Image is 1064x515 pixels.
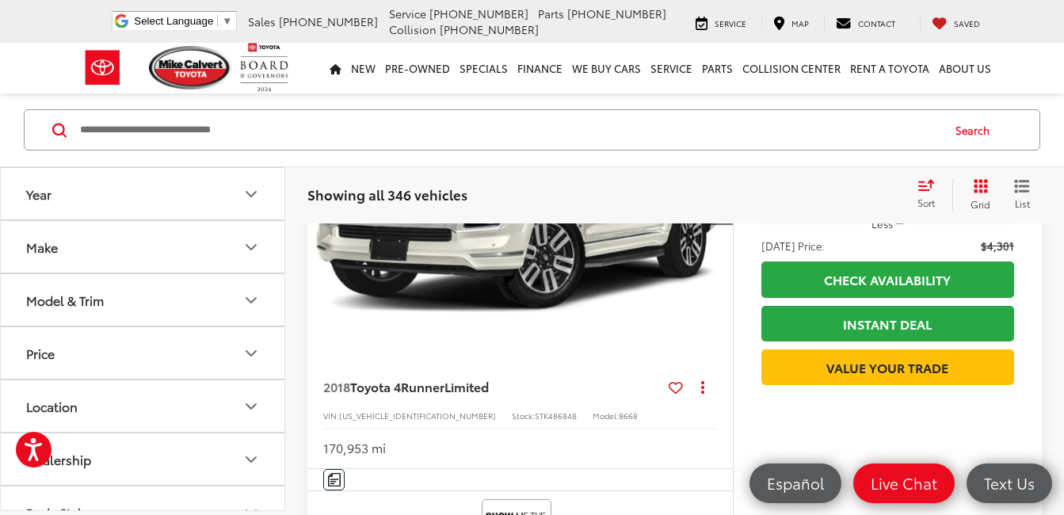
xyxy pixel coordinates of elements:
[934,43,996,93] a: About Us
[1,221,286,273] button: MakeMake
[871,216,893,231] span: Less
[323,410,339,422] span: VIN:
[761,238,825,254] span: [DATE] Price:
[845,43,934,93] a: Rent a Toyota
[824,14,907,30] a: Contact
[307,184,467,203] span: Showing all 346 vehicles
[538,6,564,21] span: Parts
[749,463,841,503] a: Español
[134,15,232,27] a: Select Language​
[513,43,567,93] a: Finance
[1,433,286,485] button: DealershipDealership
[78,111,940,149] input: Search by Make, Model, or Keyword
[389,21,437,37] span: Collision
[217,15,218,27] span: ​
[684,14,758,30] a: Service
[328,473,341,486] img: Comments
[535,410,577,422] span: STK486848
[242,238,261,257] div: Make
[26,452,91,467] div: Dealership
[444,377,489,395] span: Limited
[455,43,513,93] a: Specials
[26,292,104,307] div: Model & Trim
[1,274,286,326] button: Model & TrimModel & Trim
[940,110,1013,150] button: Search
[858,17,895,29] span: Contact
[1,168,286,219] button: YearYear
[279,13,378,29] span: [PHONE_NUMBER]
[761,261,1014,297] a: Check Availability
[761,306,1014,341] a: Instant Deal
[1002,178,1042,210] button: List View
[697,43,738,93] a: Parts
[689,373,717,401] button: Actions
[26,186,51,201] div: Year
[339,410,496,422] span: [US_VEHICLE_IDENTIFICATION_NUMBER]
[429,6,528,21] span: [PHONE_NUMBER]
[864,209,912,238] button: Less
[761,349,1014,385] a: Value Your Trade
[323,378,662,395] a: 2018Toyota 4RunnerLimited
[242,450,261,469] div: Dealership
[380,43,455,93] a: Pre-Owned
[1,327,286,379] button: PricePrice
[248,13,276,29] span: Sales
[242,291,261,310] div: Model & Trim
[981,238,1014,254] span: $4,301
[346,43,380,93] a: New
[761,14,821,30] a: Map
[971,196,990,210] span: Grid
[323,469,345,490] button: Comments
[149,46,233,90] img: Mike Calvert Toyota
[701,380,704,393] span: dropdown dots
[512,410,535,422] span: Stock:
[967,463,1052,503] a: Text Us
[350,377,444,395] span: Toyota 4Runner
[715,17,746,29] span: Service
[917,196,935,209] span: Sort
[567,6,666,21] span: [PHONE_NUMBER]
[738,43,845,93] a: Collision Center
[26,345,55,360] div: Price
[323,377,350,395] span: 2018
[853,463,955,503] a: Live Chat
[863,473,945,493] span: Live Chat
[73,42,132,93] img: Toyota
[976,473,1043,493] span: Text Us
[1,380,286,432] button: LocationLocation
[759,473,832,493] span: Español
[791,17,809,29] span: Map
[242,344,261,363] div: Price
[389,6,426,21] span: Service
[26,239,58,254] div: Make
[440,21,539,37] span: [PHONE_NUMBER]
[954,17,980,29] span: Saved
[323,439,386,457] div: 170,953 mi
[325,43,346,93] a: Home
[222,15,232,27] span: ▼
[646,43,697,93] a: Service
[593,410,619,422] span: Model:
[242,185,261,204] div: Year
[1014,196,1030,209] span: List
[952,178,1002,210] button: Grid View
[242,397,261,416] div: Location
[567,43,646,93] a: WE BUY CARS
[920,14,992,30] a: My Saved Vehicles
[134,15,213,27] span: Select Language
[619,410,638,422] span: 8668
[910,178,952,210] button: Select sort value
[26,399,78,414] div: Location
